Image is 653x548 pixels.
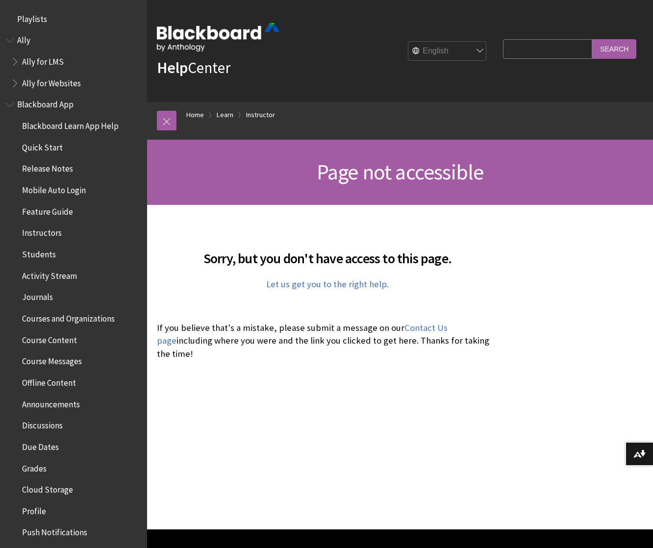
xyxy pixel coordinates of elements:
[17,11,47,24] span: Playlists
[22,118,119,131] span: Blackboard Learn App Help
[22,332,77,345] span: Course Content
[17,97,74,110] span: Blackboard App
[22,396,80,409] span: Announcements
[22,268,77,281] span: Activity Stream
[408,42,487,61] select: Site Language Selector
[22,460,47,473] span: Grades
[22,417,63,430] span: Discussions
[317,158,484,185] span: Page not accessible
[266,278,389,290] a: Let us get you to the right help.
[157,58,188,77] strong: Help
[6,11,141,27] nav: Book outline for Playlists
[186,109,204,121] a: Home
[22,139,63,152] span: Quick Start
[157,322,498,360] p: If you believe that's a mistake, please submit a message on our including where you were and the ...
[157,58,230,77] a: HelpCenter
[157,23,279,51] img: Blackboard by Anthology
[246,109,275,121] a: Instructor
[22,182,86,195] span: Mobile Auto Login
[22,289,53,302] span: Journals
[17,32,30,46] span: Ally
[157,236,498,269] h2: Sorry, but you don't have access to this page.
[22,53,64,67] span: Ally for LMS
[22,203,73,217] span: Feature Guide
[22,439,59,452] span: Due Dates
[22,524,87,538] span: Push Notifications
[22,481,73,495] span: Cloud Storage
[6,32,141,92] nav: Book outline for Anthology Ally Help
[217,109,233,121] a: Learn
[22,353,82,367] span: Course Messages
[22,310,115,324] span: Courses and Organizations
[22,225,62,238] span: Instructors
[22,374,76,388] span: Offline Content
[22,246,56,259] span: Students
[22,503,46,516] span: Profile
[22,75,81,88] span: Ally for Websites
[157,322,448,347] a: Contact Us page
[22,161,73,174] span: Release Notes
[592,39,636,58] input: Search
